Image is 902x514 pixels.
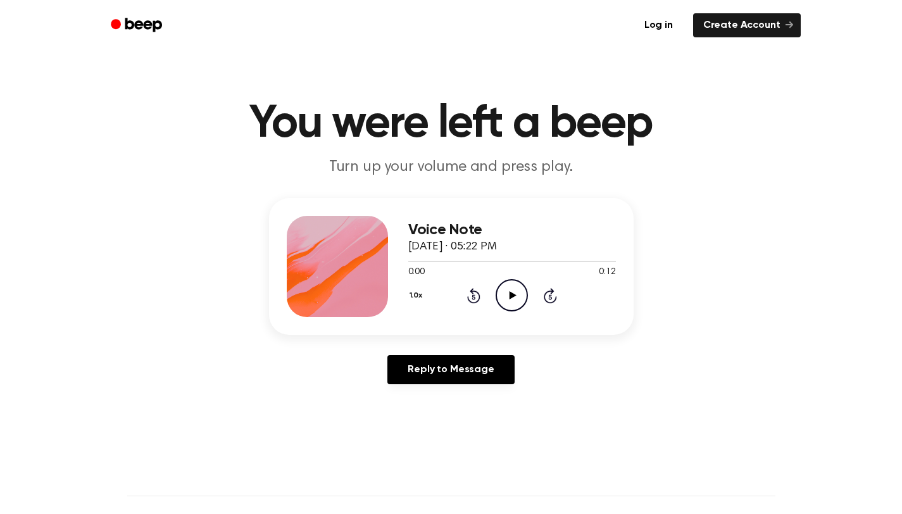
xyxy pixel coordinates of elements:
[408,266,425,279] span: 0:00
[387,355,514,384] a: Reply to Message
[408,285,427,306] button: 1.0x
[408,222,616,239] h3: Voice Note
[599,266,615,279] span: 0:12
[408,241,497,253] span: [DATE] · 05:22 PM
[208,157,694,178] p: Turn up your volume and press play.
[693,13,801,37] a: Create Account
[102,13,173,38] a: Beep
[632,11,686,40] a: Log in
[127,101,775,147] h1: You were left a beep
